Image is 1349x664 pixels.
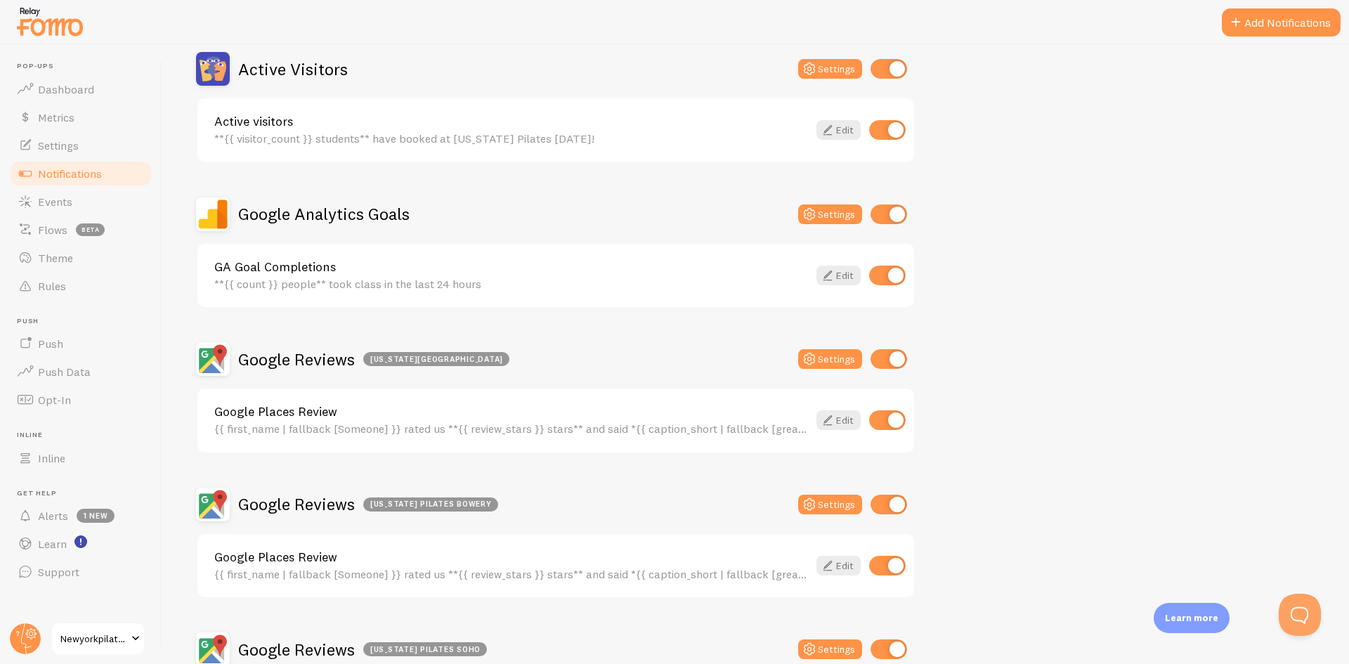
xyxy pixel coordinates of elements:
[214,568,808,580] div: {{ first_name | fallback [Someone] }} rated us **{{ review_stars }} stars** and said *{{ caption_...
[8,103,153,131] a: Metrics
[196,342,230,376] img: Google Reviews
[214,278,808,290] div: **{{ count }} people** took class in the last 24 hours
[38,565,79,579] span: Support
[38,82,94,96] span: Dashboard
[238,493,498,515] h2: Google Reviews
[77,509,115,523] span: 1 new
[363,497,498,512] div: [US_STATE] PILATES BOWERY
[17,317,153,326] span: Push
[38,509,68,523] span: Alerts
[38,167,102,181] span: Notifications
[798,639,862,659] button: Settings
[76,223,105,236] span: beta
[238,639,487,660] h2: Google Reviews
[74,535,87,548] svg: <p>Watch New Feature Tutorials!</p>
[38,195,72,209] span: Events
[38,365,91,379] span: Push Data
[214,132,808,145] div: **{{ visitor_count }} students** have booked at [US_STATE] Pilates [DATE]!
[17,489,153,498] span: Get Help
[816,120,861,140] a: Edit
[17,431,153,440] span: Inline
[8,131,153,160] a: Settings
[238,349,509,370] h2: Google Reviews
[8,272,153,300] a: Rules
[60,630,127,647] span: Newyorkpilates
[38,223,67,237] span: Flows
[8,386,153,414] a: Opt-In
[8,530,153,558] a: Learn
[798,349,862,369] button: Settings
[38,251,73,265] span: Theme
[798,59,862,79] button: Settings
[38,393,71,407] span: Opt-In
[38,110,74,124] span: Metrics
[17,62,153,71] span: Pop-ups
[8,444,153,472] a: Inline
[8,75,153,103] a: Dashboard
[8,330,153,358] a: Push
[816,410,861,430] a: Edit
[8,558,153,586] a: Support
[214,261,808,273] a: GA Goal Completions
[196,52,230,86] img: Active Visitors
[196,197,230,231] img: Google Analytics Goals
[8,216,153,244] a: Flows beta
[214,405,808,418] a: Google Places Review
[38,537,67,551] span: Learn
[51,622,145,656] a: Newyorkpilates
[1279,594,1321,636] iframe: Help Scout Beacon - Open
[214,551,808,564] a: Google Places Review
[196,488,230,521] img: Google Reviews
[238,203,410,225] h2: Google Analytics Goals
[1165,611,1218,625] p: Learn more
[8,160,153,188] a: Notifications
[1154,603,1230,633] div: Learn more
[798,495,862,514] button: Settings
[363,642,487,656] div: [US_STATE] PILATES SOHO
[8,244,153,272] a: Theme
[214,115,808,128] a: Active visitors
[816,266,861,285] a: Edit
[38,451,65,465] span: Inline
[38,138,79,152] span: Settings
[15,4,85,39] img: fomo-relay-logo-orange.svg
[8,188,153,216] a: Events
[238,58,348,80] h2: Active Visitors
[798,204,862,224] button: Settings
[8,502,153,530] a: Alerts 1 new
[38,279,66,293] span: Rules
[214,422,808,435] div: {{ first_name | fallback [Someone] }} rated us **{{ review_stars }} stars** and said *{{ caption_...
[363,352,509,366] div: [US_STATE][GEOGRAPHIC_DATA]
[8,358,153,386] a: Push Data
[38,337,63,351] span: Push
[816,556,861,575] a: Edit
